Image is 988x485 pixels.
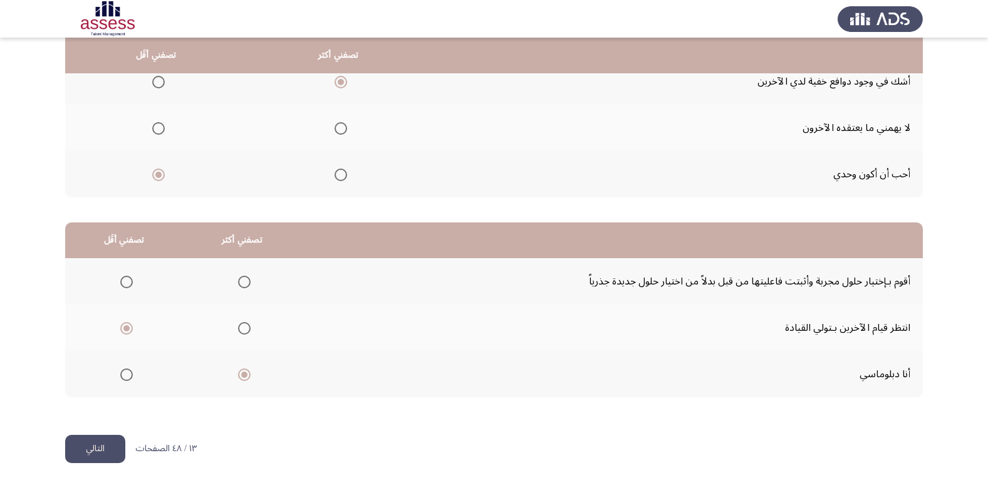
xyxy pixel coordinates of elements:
th: تصفني أقَل [65,222,183,258]
td: أحب أن أكون وحدي [430,151,923,197]
td: أقوم بـإختيار حلول مجربة وأثبتت فاعليتها من قبل بدلاً من اختيار حلول جديدة جذرياً [301,258,923,305]
mat-radio-group: Select an option [147,71,165,92]
img: Assess Talent Management logo [838,1,923,36]
mat-radio-group: Select an option [330,71,347,92]
button: load next page [65,435,125,463]
th: تصفني أكثر [247,38,430,73]
mat-radio-group: Select an option [330,164,347,185]
td: لا يهمني ما يعتقده الآخرون [430,105,923,151]
mat-radio-group: Select an option [147,164,165,185]
mat-radio-group: Select an option [115,317,133,338]
mat-radio-group: Select an option [115,363,133,385]
mat-radio-group: Select an option [233,363,251,385]
th: تصفني أقَل [65,38,247,73]
td: أنا دبلوماسي [301,351,923,397]
td: انتظر قيام الآخرين بـتولي القيادة [301,305,923,351]
mat-radio-group: Select an option [233,271,251,292]
img: Assessment logo of OCM R1 ASSESS [65,1,150,36]
mat-radio-group: Select an option [233,317,251,338]
mat-radio-group: Select an option [147,117,165,138]
th: تصفني أكثر [183,222,301,258]
mat-radio-group: Select an option [115,271,133,292]
mat-radio-group: Select an option [330,117,347,138]
p: ١٣ / ٤٨ الصفحات [135,444,197,454]
td: أشك في وجود دوافع خفية لدي الآخرين [430,58,923,105]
